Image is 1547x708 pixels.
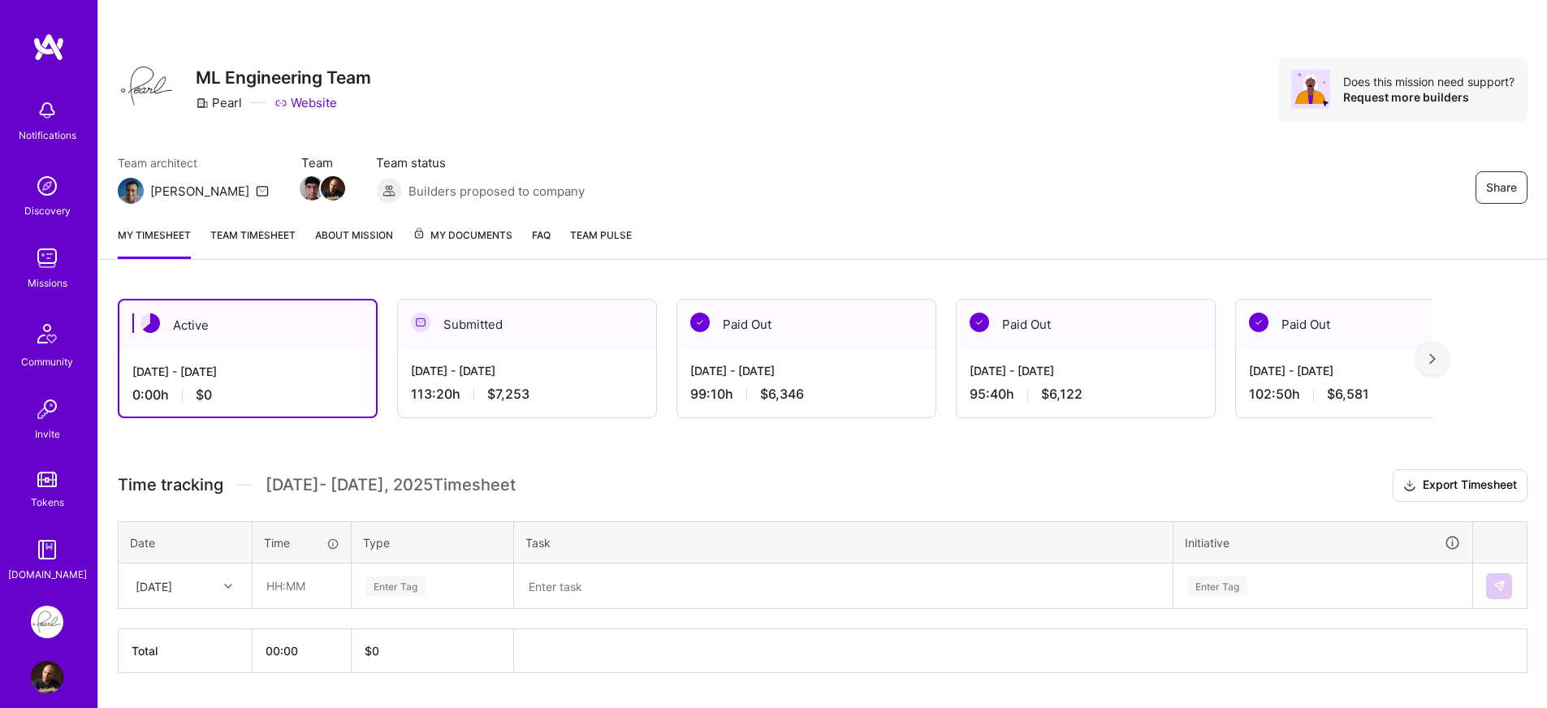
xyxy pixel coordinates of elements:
[253,564,350,607] input: HH:MM
[1236,300,1494,349] div: Paid Out
[411,386,643,403] div: 113:20 h
[119,521,253,563] th: Date
[118,475,223,495] span: Time tracking
[132,363,363,380] div: [DATE] - [DATE]
[31,494,64,511] div: Tokens
[970,313,989,332] img: Paid Out
[31,94,63,127] img: bell
[1249,386,1481,403] div: 102:50 h
[1343,74,1515,89] div: Does this mission need support?
[1327,386,1369,403] span: $6,581
[411,313,430,332] img: Submitted
[1393,469,1528,502] button: Export Timesheet
[321,176,345,201] img: Team Member Avatar
[570,227,632,259] a: Team Pulse
[31,242,63,274] img: teamwork
[760,386,804,403] span: $6,346
[274,94,337,111] a: Website
[118,178,144,204] img: Team Architect
[210,227,296,259] a: Team timesheet
[118,227,191,259] a: My timesheet
[690,313,710,332] img: Paid Out
[315,227,393,259] a: About Mission
[196,67,371,88] h3: ML Engineering Team
[31,606,63,638] img: Pearl: ML Engineering Team
[322,175,344,202] a: Team Member Avatar
[37,472,57,487] img: tokens
[118,154,269,171] span: Team architect
[408,183,585,200] span: Builders proposed to company
[413,227,512,259] a: My Documents
[970,386,1202,403] div: 95:40 h
[301,154,344,171] span: Team
[1041,386,1082,403] span: $6,122
[300,176,324,201] img: Team Member Avatar
[970,362,1202,379] div: [DATE] - [DATE]
[365,644,379,658] span: $ 0
[264,534,339,551] div: Time
[690,386,923,403] div: 99:10 h
[352,521,514,563] th: Type
[1429,353,1436,365] img: right
[224,582,232,590] i: icon Chevron
[677,300,936,349] div: Paid Out
[27,606,67,638] a: Pearl: ML Engineering Team
[376,178,402,204] img: Builders proposed to company
[1486,179,1517,196] span: Share
[8,566,87,583] div: [DOMAIN_NAME]
[118,57,176,115] img: Company Logo
[140,313,160,333] img: Active
[27,661,67,693] a: User Avatar
[1185,533,1461,552] div: Initiative
[957,300,1215,349] div: Paid Out
[365,573,426,598] div: Enter Tag
[411,362,643,379] div: [DATE] - [DATE]
[31,661,63,693] img: User Avatar
[31,393,63,425] img: Invite
[31,533,63,566] img: guide book
[487,386,529,403] span: $7,253
[1343,89,1515,105] div: Request more builders
[1249,362,1481,379] div: [DATE] - [DATE]
[196,97,209,110] i: icon CompanyGray
[376,154,585,171] span: Team status
[570,229,632,241] span: Team Pulse
[1187,573,1247,598] div: Enter Tag
[1249,313,1268,332] img: Paid Out
[1403,477,1416,494] i: icon Download
[119,300,376,350] div: Active
[28,314,67,353] img: Community
[256,184,269,197] i: icon Mail
[119,629,253,673] th: Total
[398,300,656,349] div: Submitted
[24,202,71,219] div: Discovery
[253,629,352,673] th: 00:00
[301,175,322,202] a: Team Member Avatar
[132,386,363,404] div: 0:00 h
[35,425,60,442] div: Invite
[266,475,516,495] span: [DATE] - [DATE] , 2025 Timesheet
[514,521,1173,563] th: Task
[150,183,249,200] div: [PERSON_NAME]
[31,170,63,202] img: discovery
[1291,70,1330,109] img: Avatar
[690,362,923,379] div: [DATE] - [DATE]
[532,227,551,259] a: FAQ
[136,577,172,594] div: [DATE]
[1493,580,1506,593] img: Submit
[413,227,512,244] span: My Documents
[196,386,212,404] span: $0
[21,353,73,370] div: Community
[32,32,65,62] img: logo
[1476,171,1528,204] button: Share
[19,127,76,144] div: Notifications
[28,274,67,291] div: Missions
[196,94,242,111] div: Pearl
